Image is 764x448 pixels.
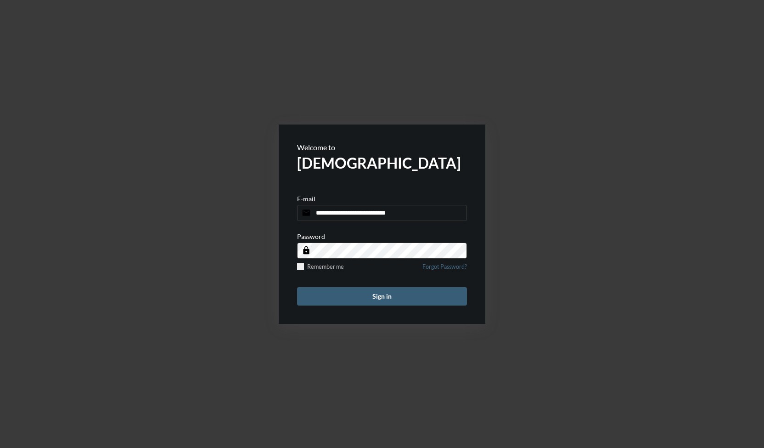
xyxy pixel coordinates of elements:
[297,287,467,306] button: Sign in
[422,263,467,276] a: Forgot Password?
[297,233,325,240] p: Password
[297,263,344,270] label: Remember me
[297,195,315,203] p: E-mail
[297,154,467,172] h2: [DEMOGRAPHIC_DATA]
[297,143,467,152] p: Welcome to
